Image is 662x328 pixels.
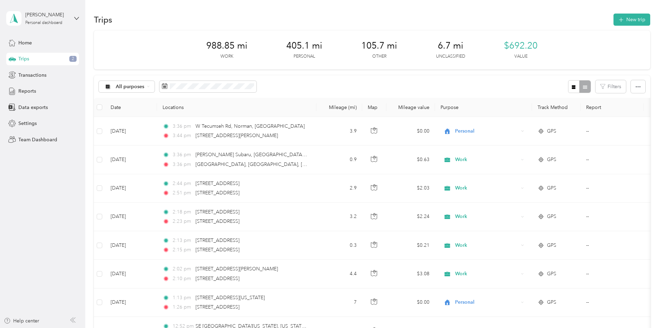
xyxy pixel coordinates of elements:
[105,174,157,203] td: [DATE]
[173,189,192,197] span: 2:51 pm
[547,298,556,306] span: GPS
[116,84,145,89] span: All purposes
[435,98,532,117] th: Purpose
[173,123,192,130] span: 3:36 pm
[547,270,556,278] span: GPS
[316,117,362,145] td: 3.9
[294,53,315,60] p: Personal
[173,246,192,254] span: 2:15 pm
[195,304,239,310] span: [STREET_ADDRESS]
[18,39,32,47] span: Home
[105,117,157,145] td: [DATE]
[195,152,434,158] span: [PERSON_NAME] Subaru, [GEOGRAPHIC_DATA], [GEOGRAPHIC_DATA][US_STATE], [GEOGRAPHIC_DATA]
[195,209,239,215] span: [STREET_ADDRESS]
[386,203,435,231] td: $2.24
[195,133,278,138] span: [STREET_ADDRESS][PERSON_NAME]
[581,117,644,145] td: --
[438,40,463,51] span: 6.7 mi
[581,174,644,203] td: --
[105,203,157,231] td: [DATE]
[547,242,556,249] span: GPS
[195,266,278,272] span: [STREET_ADDRESS][PERSON_NAME]
[581,288,644,317] td: --
[286,40,322,51] span: 405.1 mi
[220,53,233,60] p: Work
[195,295,265,301] span: [STREET_ADDRESS][US_STATE]
[547,127,556,135] span: GPS
[455,127,519,135] span: Personal
[195,190,239,196] span: [STREET_ADDRESS]
[386,117,435,145] td: $0.00
[455,270,519,278] span: Work
[195,123,305,129] span: W Tecumseh Rd, Norman, [GEOGRAPHIC_DATA]
[547,184,556,192] span: GPS
[18,136,57,143] span: Team Dashboard
[195,237,239,243] span: [STREET_ADDRESS]
[316,145,362,174] td: 0.9
[173,132,192,140] span: 3:44 pm
[69,56,77,62] span: 2
[206,40,247,51] span: 988.85 mi
[547,156,556,163] span: GPS
[455,184,519,192] span: Work
[316,174,362,203] td: 2.9
[613,14,650,26] button: New trip
[173,208,192,216] span: 2:18 pm
[18,55,29,62] span: Trips
[372,53,386,60] p: Other
[173,180,192,187] span: 2:44 pm
[316,231,362,260] td: 0.3
[581,145,644,174] td: --
[532,98,581,117] th: Track Method
[173,218,192,225] span: 2:23 pm
[581,260,644,288] td: --
[581,203,644,231] td: --
[94,16,112,23] h1: Trips
[105,260,157,288] td: [DATE]
[105,98,157,117] th: Date
[316,98,362,117] th: Mileage (mi)
[386,231,435,260] td: $0.21
[105,145,157,174] td: [DATE]
[386,98,435,117] th: Mileage value
[195,218,239,224] span: [STREET_ADDRESS]
[25,21,62,25] div: Personal dashboard
[361,40,397,51] span: 105.7 mi
[581,98,644,117] th: Report
[18,72,46,79] span: Transactions
[386,260,435,288] td: $3.08
[455,242,519,249] span: Work
[455,298,519,306] span: Personal
[25,11,69,18] div: [PERSON_NAME]
[173,275,192,283] span: 2:10 pm
[195,276,239,281] span: [STREET_ADDRESS]
[173,303,192,311] span: 1:26 pm
[504,40,538,51] span: $692.20
[105,231,157,260] td: [DATE]
[362,98,386,117] th: Map
[455,213,519,220] span: Work
[595,80,626,93] button: Filters
[157,98,316,117] th: Locations
[623,289,662,328] iframe: Everlance-gr Chat Button Frame
[4,317,39,325] button: Help center
[18,104,48,111] span: Data exports
[195,247,239,253] span: [STREET_ADDRESS]
[547,213,556,220] span: GPS
[386,174,435,203] td: $2.03
[18,120,37,127] span: Settings
[386,288,435,317] td: $0.00
[316,203,362,231] td: 3.2
[173,265,192,273] span: 2:02 pm
[105,288,157,317] td: [DATE]
[514,53,528,60] p: Value
[316,288,362,317] td: 7
[195,161,429,167] span: [GEOGRAPHIC_DATA], [GEOGRAPHIC_DATA], [GEOGRAPHIC_DATA][US_STATE], [GEOGRAPHIC_DATA]
[455,156,519,163] span: Work
[316,260,362,288] td: 4.4
[18,87,36,95] span: Reports
[436,53,465,60] p: Unclassified
[173,151,192,159] span: 3:36 pm
[173,294,192,302] span: 1:13 pm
